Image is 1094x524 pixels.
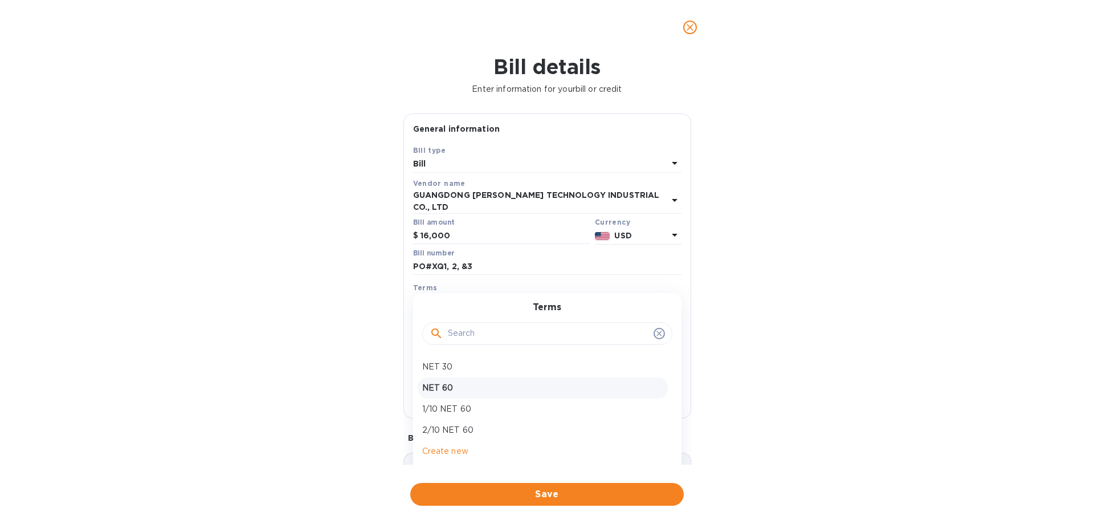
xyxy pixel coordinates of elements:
b: GUANGDONG [PERSON_NAME] TECHNOLOGY INDUSTRIAL CO., LTD [413,190,660,212]
p: 2/10 NET 60 [422,424,663,436]
h3: Terms [533,302,561,313]
b: Currency [595,218,630,226]
p: Create new [422,445,663,457]
b: Bill [413,159,426,168]
p: Enter information for your bill or credit [9,83,1085,95]
label: Bill number [413,250,454,257]
input: Enter bill number [413,258,681,275]
p: NET 30 [422,361,663,373]
label: Bill amount [413,219,454,226]
p: NET 60 [422,382,663,394]
h1: Bill details [9,55,1085,79]
input: Search [448,325,649,342]
b: Bill type [413,146,446,155]
b: Vendor name [413,179,466,188]
span: Save [419,488,675,501]
p: 1/10 NET 60 [422,403,663,415]
button: Save [410,483,684,506]
input: $ Enter bill amount [421,228,590,245]
img: USD [595,232,610,240]
b: Terms [413,283,438,292]
b: NET 60 [413,297,445,306]
p: Bill image [408,432,687,444]
button: close [676,14,704,41]
b: USD [614,231,631,240]
div: $ [413,228,421,245]
b: General information [413,124,500,133]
